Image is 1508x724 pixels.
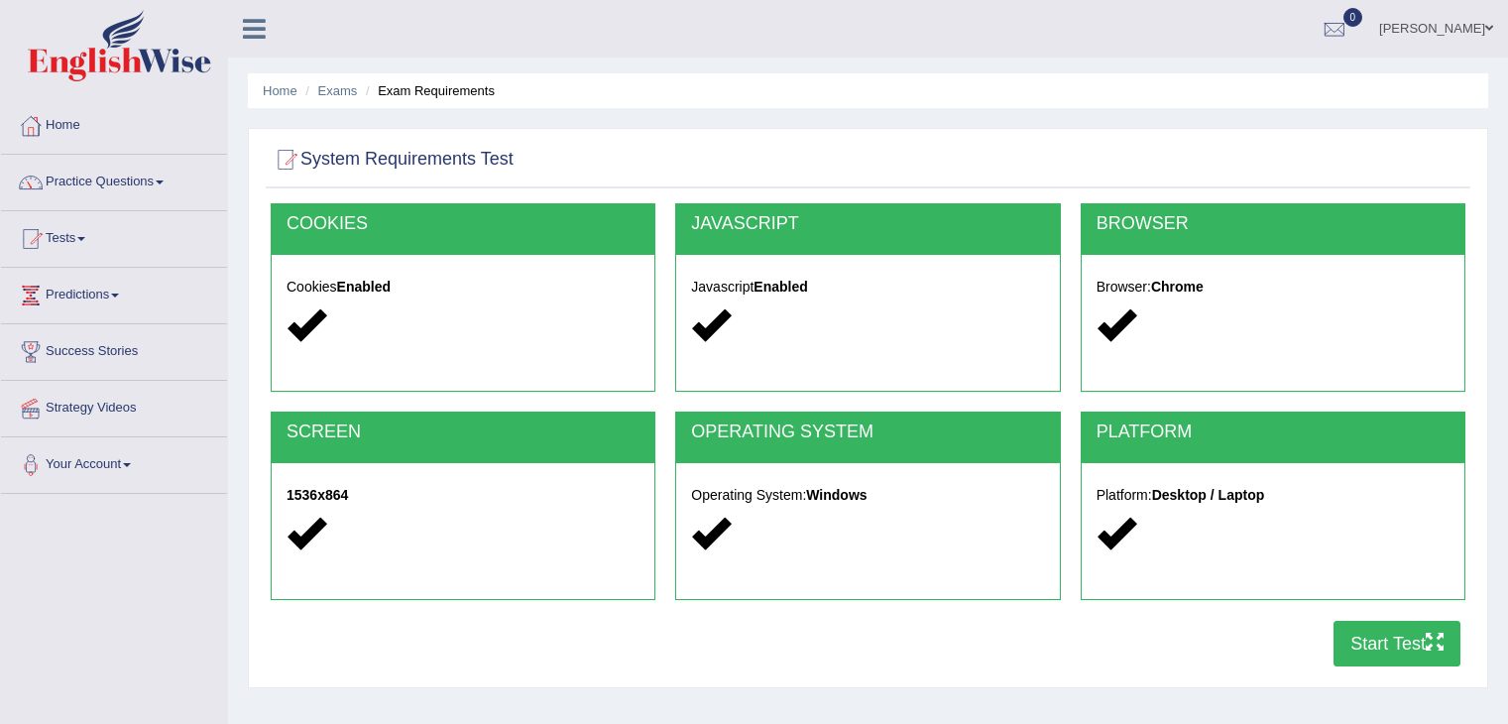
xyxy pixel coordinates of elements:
h2: PLATFORM [1097,422,1450,442]
button: Start Test [1334,621,1460,666]
h2: JAVASCRIPT [691,214,1044,234]
h5: Cookies [287,280,639,295]
h2: BROWSER [1097,214,1450,234]
a: Practice Questions [1,155,227,204]
a: Your Account [1,437,227,487]
span: 0 [1343,8,1363,27]
strong: Windows [806,487,867,503]
h5: Browser: [1097,280,1450,295]
a: Strategy Videos [1,381,227,430]
a: Home [1,98,227,148]
a: Home [263,83,297,98]
strong: Enabled [337,279,391,295]
h5: Platform: [1097,488,1450,503]
strong: 1536x864 [287,487,348,503]
a: Tests [1,211,227,261]
h5: Operating System: [691,488,1044,503]
h2: System Requirements Test [271,145,514,175]
a: Predictions [1,268,227,317]
strong: Chrome [1151,279,1204,295]
h2: COOKIES [287,214,639,234]
strong: Enabled [754,279,807,295]
a: Exams [318,83,358,98]
a: Success Stories [1,324,227,374]
h5: Javascript [691,280,1044,295]
li: Exam Requirements [361,81,495,100]
h2: OPERATING SYSTEM [691,422,1044,442]
h2: SCREEN [287,422,639,442]
strong: Desktop / Laptop [1152,487,1265,503]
